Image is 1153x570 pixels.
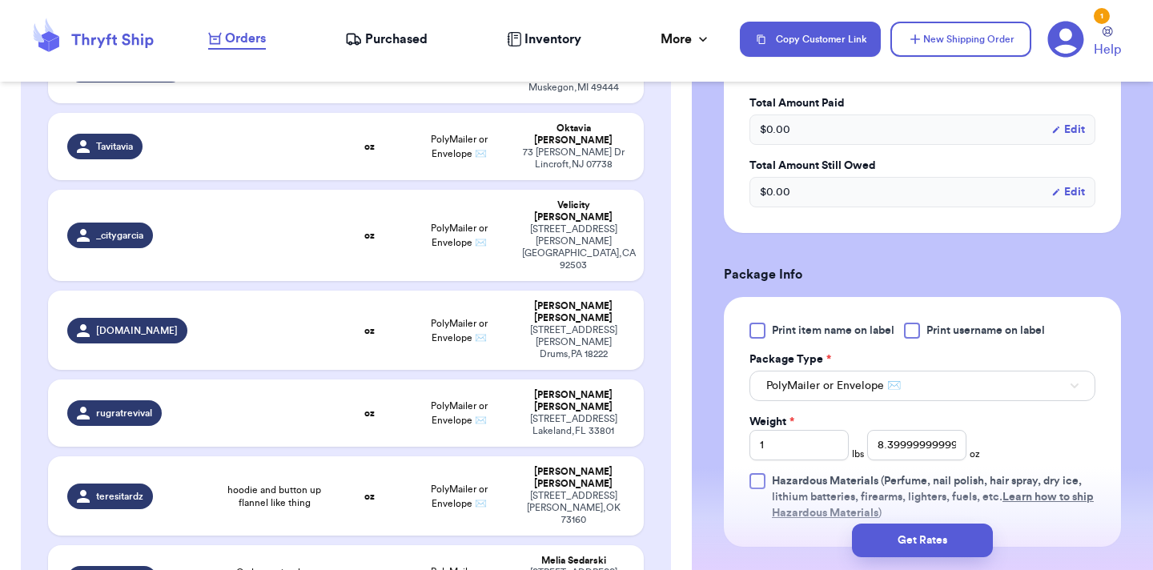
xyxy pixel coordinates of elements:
[431,134,488,159] span: PolyMailer or Envelope ✉️
[522,223,625,271] div: [STREET_ADDRESS][PERSON_NAME] [GEOGRAPHIC_DATA] , CA 92503
[96,324,178,337] span: [DOMAIN_NAME]
[208,29,266,50] a: Orders
[852,524,993,557] button: Get Rates
[1094,40,1121,59] span: Help
[890,22,1031,57] button: New Shipping Order
[96,229,143,242] span: _citygarcia
[224,484,324,509] span: hoodie and button up flannel like thing
[522,300,625,324] div: [PERSON_NAME] [PERSON_NAME]
[522,466,625,490] div: [PERSON_NAME] [PERSON_NAME]
[970,448,980,460] span: oz
[345,30,428,49] a: Purchased
[852,448,864,460] span: lbs
[926,323,1045,339] span: Print username on label
[524,30,581,49] span: Inventory
[507,30,581,49] a: Inventory
[522,324,625,360] div: [STREET_ADDRESS][PERSON_NAME] Drums , PA 18222
[760,122,790,138] span: $ 0.00
[749,158,1095,174] label: Total Amount Still Owed
[1094,8,1110,24] div: 1
[522,555,625,567] div: Melia Sedarski
[522,413,625,437] div: [STREET_ADDRESS] Lakeland , FL 33801
[96,407,152,419] span: rugratrevival
[431,484,488,508] span: PolyMailer or Envelope ✉️
[772,323,894,339] span: Print item name on label
[766,378,901,394] span: PolyMailer or Envelope ✉️
[724,265,1121,284] h3: Package Info
[96,490,143,503] span: teresitardz
[365,30,428,49] span: Purchased
[760,184,790,200] span: $ 0.00
[749,414,794,430] label: Weight
[364,326,375,335] strong: oz
[1094,26,1121,59] a: Help
[522,389,625,413] div: [PERSON_NAME] [PERSON_NAME]
[522,122,625,147] div: Oktavia [PERSON_NAME]
[225,29,266,48] span: Orders
[749,351,831,367] label: Package Type
[522,199,625,223] div: Velicity [PERSON_NAME]
[772,476,878,487] span: Hazardous Materials
[749,95,1095,111] label: Total Amount Paid
[364,492,375,501] strong: oz
[522,147,625,171] div: 73 [PERSON_NAME] Dr Lincroft , NJ 07738
[522,70,625,94] div: [STREET_ADDRESS] Muskegon , MI 49444
[661,30,711,49] div: More
[1051,122,1085,138] button: Edit
[431,223,488,247] span: PolyMailer or Envelope ✉️
[1047,21,1084,58] a: 1
[96,140,133,153] span: Tavitavia
[364,142,375,151] strong: oz
[740,22,881,57] button: Copy Customer Link
[431,319,488,343] span: PolyMailer or Envelope ✉️
[364,231,375,240] strong: oz
[431,401,488,425] span: PolyMailer or Envelope ✉️
[364,408,375,418] strong: oz
[522,490,625,526] div: [STREET_ADDRESS] [PERSON_NAME] , OK 73160
[772,476,1094,519] span: (Perfume, nail polish, hair spray, dry ice, lithium batteries, firearms, lighters, fuels, etc. )
[1051,184,1085,200] button: Edit
[749,371,1095,401] button: PolyMailer or Envelope ✉️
